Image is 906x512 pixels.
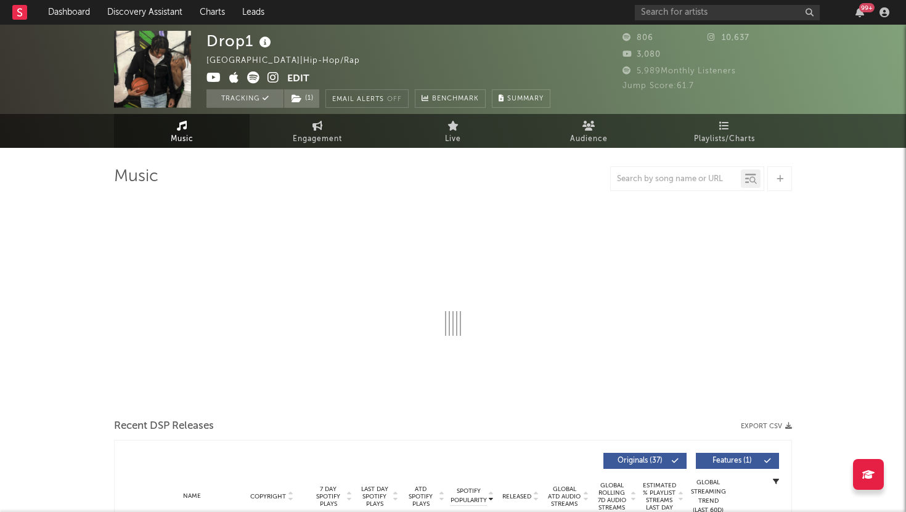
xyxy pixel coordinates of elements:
span: Playlists/Charts [694,132,755,147]
div: 99 + [859,3,875,12]
em: Off [387,96,402,103]
button: Tracking [206,89,284,108]
span: Last Day Spotify Plays [358,486,391,508]
input: Search for artists [635,5,820,20]
span: Released [502,493,531,500]
span: Summary [507,95,544,102]
a: Playlists/Charts [656,114,792,148]
span: Engagement [293,132,342,147]
a: Audience [521,114,656,148]
span: 806 [622,34,653,42]
span: Jump Score: 61.7 [622,82,694,90]
a: Music [114,114,250,148]
button: 99+ [855,7,864,17]
a: Live [385,114,521,148]
button: Email AlertsOff [325,89,409,108]
button: (1) [284,89,319,108]
div: Drop1 [206,31,274,51]
span: ATD Spotify Plays [404,486,437,508]
button: Features(1) [696,453,779,469]
a: Benchmark [415,89,486,108]
button: Summary [492,89,550,108]
span: 3,080 [622,51,661,59]
span: Features ( 1 ) [704,457,761,465]
span: Copyright [250,493,286,500]
span: Estimated % Playlist Streams Last Day [642,482,676,511]
span: 7 Day Spotify Plays [312,486,345,508]
button: Edit [287,71,309,87]
button: Originals(37) [603,453,687,469]
div: [GEOGRAPHIC_DATA] | Hip-Hop/Rap [206,54,374,68]
input: Search by song name or URL [611,174,741,184]
span: Audience [570,132,608,147]
span: ( 1 ) [284,89,320,108]
a: Engagement [250,114,385,148]
span: 10,637 [708,34,749,42]
span: Global ATD Audio Streams [547,486,581,508]
button: Export CSV [741,423,792,430]
span: 5,989 Monthly Listeners [622,67,736,75]
span: Benchmark [432,92,479,107]
span: Music [171,132,194,147]
span: Global Rolling 7D Audio Streams [595,482,629,511]
span: Originals ( 37 ) [611,457,668,465]
span: Spotify Popularity [451,487,487,505]
span: Recent DSP Releases [114,419,214,434]
span: Live [445,132,461,147]
div: Name [152,492,232,501]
